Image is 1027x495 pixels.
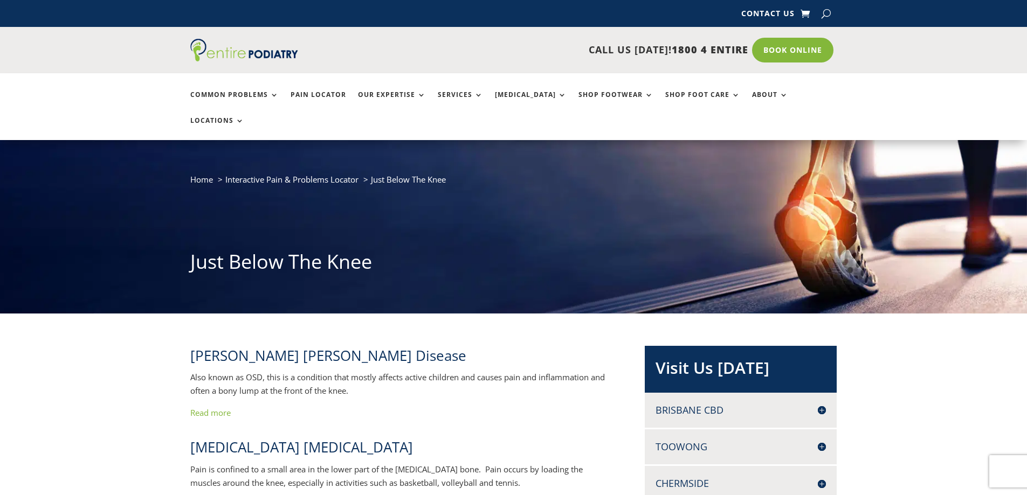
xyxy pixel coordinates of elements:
a: Shop Footwear [578,91,653,114]
a: Home [190,174,213,185]
h2: Visit Us [DATE] [656,357,826,385]
p: CALL US [DATE]! [340,43,748,57]
span: Pain is confined to a small area in the lower part of the [MEDICAL_DATA] bone. Pain occurs by loa... [190,464,583,489]
a: Book Online [752,38,833,62]
h1: Just Below The Knee [190,248,837,281]
a: Contact Us [741,10,795,22]
nav: breadcrumb [190,172,837,194]
a: Interactive Pain & Problems Locator [225,174,359,185]
a: Pain Locator [291,91,346,114]
span: Just Below The Knee [371,174,446,185]
a: About [752,91,788,114]
a: Entire Podiatry [190,53,298,64]
h4: Brisbane CBD [656,403,826,417]
span: [MEDICAL_DATA] [MEDICAL_DATA] [190,437,413,457]
a: Services [438,91,483,114]
a: Common Problems [190,91,279,114]
span: 1800 4 ENTIRE [672,43,748,56]
h4: Chermside [656,477,826,490]
h4: Toowong [656,440,826,454]
span: Also known as OSD, this is a condition that mostly affects active children and causes pain and in... [190,372,605,396]
a: Read more [190,407,231,418]
a: [MEDICAL_DATA] [495,91,567,114]
a: Our Expertise [358,91,426,114]
img: logo (1) [190,39,298,61]
span: [PERSON_NAME] [PERSON_NAME] Disease [190,346,466,365]
a: Shop Foot Care [665,91,740,114]
a: Locations [190,117,244,140]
